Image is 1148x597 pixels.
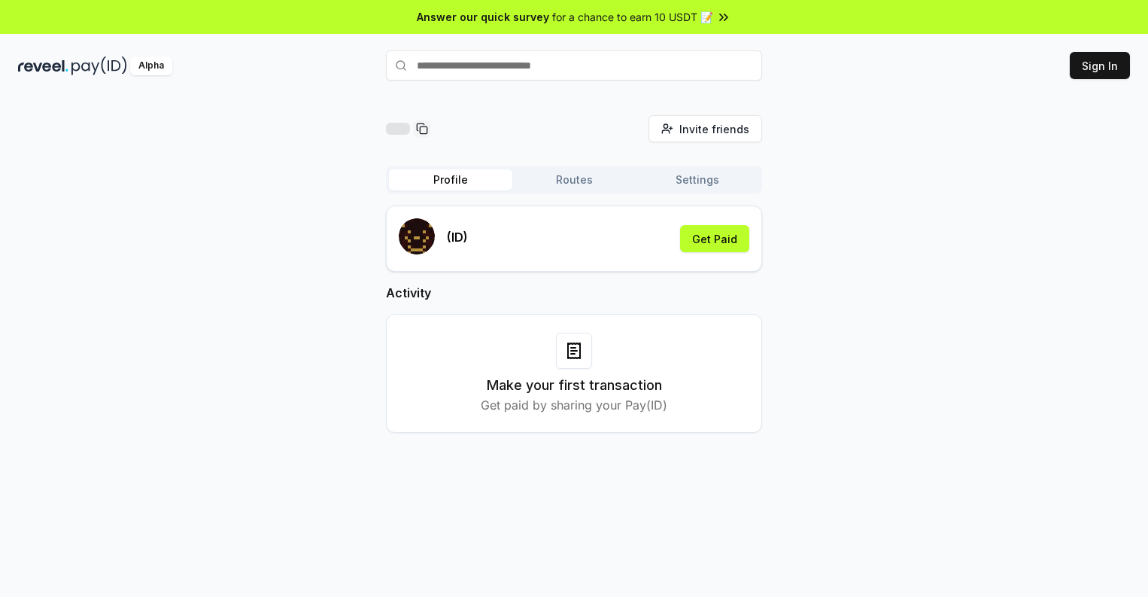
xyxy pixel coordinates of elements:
p: (ID) [447,228,468,246]
img: reveel_dark [18,56,68,75]
div: Alpha [130,56,172,75]
img: pay_id [71,56,127,75]
button: Invite friends [648,115,762,142]
span: Invite friends [679,121,749,137]
h2: Activity [386,284,762,302]
p: Get paid by sharing your Pay(ID) [481,396,667,414]
button: Routes [512,169,636,190]
button: Profile [389,169,512,190]
button: Get Paid [680,225,749,252]
h3: Make your first transaction [487,375,662,396]
button: Settings [636,169,759,190]
button: Sign In [1070,52,1130,79]
span: for a chance to earn 10 USDT 📝 [552,9,713,25]
span: Answer our quick survey [417,9,549,25]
